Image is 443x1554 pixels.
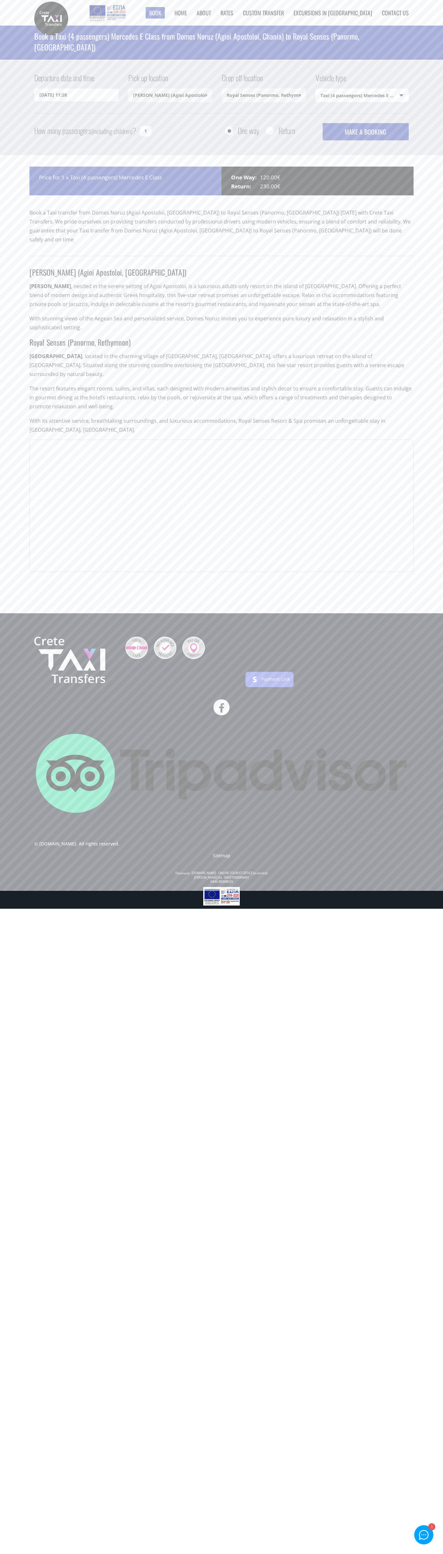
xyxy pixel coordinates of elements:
[146,7,165,19] a: Book
[29,282,414,314] p: , nestled in the serene setting of Agioi Apostoloi, is a luxurious adults-only resort on the isla...
[316,89,409,102] span: Taxi (4 passengers) Mercedes E Class
[36,734,407,813] img: TripAdvisor
[29,314,414,337] p: With stunning views of the Aegean Sea and personalized service, Domes Noruz invites you to experi...
[174,9,187,17] a: Home
[34,123,136,139] label: How many passengers ?
[231,182,260,191] span: Return:
[29,353,82,360] strong: [GEOGRAPHIC_DATA]
[34,14,68,21] a: Crete Taxi Transfers | Book a Taxi transfer from Domes Noruz (Agioi Apostoloi, Chania) to Royal S...
[34,2,68,35] img: Crete Taxi Transfers | Book a Taxi transfer from Domes Noruz (Agioi Apostoloi, Chania) to Royal S...
[231,173,260,182] span: One Way:
[88,3,126,22] img: e-bannersEUERDF180X90.jpg
[197,9,211,17] a: About
[128,72,168,89] label: Pick up location
[323,123,409,140] button: MAKE A BOOKING
[221,9,233,17] a: Rates
[29,283,71,290] strong: [PERSON_NAME]
[29,267,414,282] h3: [PERSON_NAME] (Agioi Apostoloi, [GEOGRAPHIC_DATA])
[29,208,414,249] p: Book a Taxi transfer from Domes Noruz (Agioi Apostoloi, [GEOGRAPHIC_DATA]) to Royal Senses (Panor...
[125,637,148,659] img: 100% Safe
[221,89,306,102] input: Select drop-off location
[213,699,230,715] a: facebook
[34,72,94,89] label: Departure date and time
[278,127,295,135] label: Return
[382,9,409,17] a: Contact us
[34,26,409,58] h1: Book a Taxi (4 passengers) Mercedes E Class from Domes Noruz (Agioi Apostoloi, Chania) to Royal S...
[221,72,263,89] label: Drop off location
[29,416,414,440] p: With its attentive service, breathtaking surroundings, and luxurious accommodations, Royal Senses...
[128,89,212,102] input: Select pickup location
[238,127,259,135] label: One way
[29,352,414,384] p: , located in the charming village of [GEOGRAPHIC_DATA], [GEOGRAPHIC_DATA], offers a luxurious ret...
[182,637,205,659] img: Pay On Arrival
[261,676,290,682] a: Payment Link
[243,9,284,17] a: Custom Transfer
[29,337,414,352] h3: Royal Senses (Panormo, Rethymnon)
[428,1524,435,1531] div: 1
[29,384,414,416] p: The resort features elegant rooms, suites, and villas, each designed with modern amenities and st...
[213,852,230,859] a: Sitemap
[91,126,133,136] small: (including children)
[29,167,221,195] div: Price for 1 x Taxi (4 passengers) Mercedes E Class
[201,89,212,102] a: Show All Items
[250,674,260,685] img: stripe
[294,9,372,17] a: Excursions in [GEOGRAPHIC_DATA]
[203,887,240,906] img: e-bannersEUERDF180X90.jpg
[154,637,176,659] img: No Advance Payment
[315,72,346,89] label: Vehicle type
[34,871,409,884] div: Επωνυμία : [DOMAIN_NAME] - ONLINE TOURIST OFFICE (e-service) [PERSON_NAME].Επ. 1041Ε70000456401 Α...
[294,89,305,102] a: Show All Items
[221,167,414,195] div: 120.00€ 230.00€
[34,841,119,852] p: © [DOMAIN_NAME]. All rights reserved.
[34,637,105,683] img: Crete Taxi Transfers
